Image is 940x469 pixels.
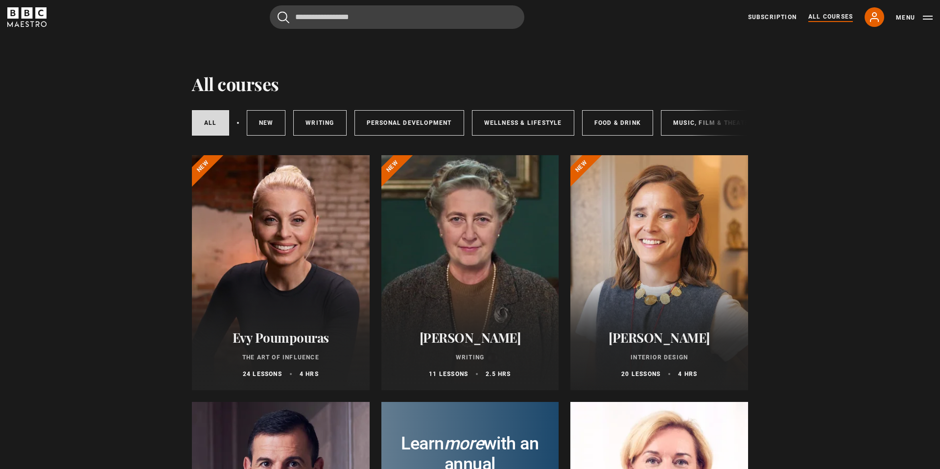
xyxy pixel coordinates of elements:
p: 2.5 hrs [486,370,511,378]
a: All [192,110,229,136]
p: Writing [393,353,547,362]
a: [PERSON_NAME] Writing 11 lessons 2.5 hrs New [381,155,559,390]
h2: [PERSON_NAME] [393,330,547,345]
p: 11 lessons [429,370,468,378]
input: Search [270,5,524,29]
p: 20 lessons [621,370,660,378]
a: Wellness & Lifestyle [472,110,574,136]
a: Personal Development [354,110,464,136]
p: 24 lessons [243,370,282,378]
a: New [247,110,286,136]
a: Writing [293,110,346,136]
p: The Art of Influence [204,353,358,362]
h1: All courses [192,73,279,94]
a: Subscription [748,13,797,22]
p: Interior Design [582,353,736,362]
h2: [PERSON_NAME] [582,330,736,345]
a: All Courses [808,12,853,22]
h2: Evy Poumpouras [204,330,358,345]
a: [PERSON_NAME] Interior Design 20 lessons 4 hrs New [570,155,748,390]
a: Food & Drink [582,110,653,136]
svg: BBC Maestro [7,7,47,27]
a: Music, Film & Theatre [661,110,765,136]
p: 4 hrs [678,370,697,378]
a: Evy Poumpouras The Art of Influence 24 lessons 4 hrs New [192,155,370,390]
button: Toggle navigation [896,13,933,23]
p: 4 hrs [300,370,319,378]
i: more [444,433,484,454]
button: Submit the search query [278,11,289,23]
